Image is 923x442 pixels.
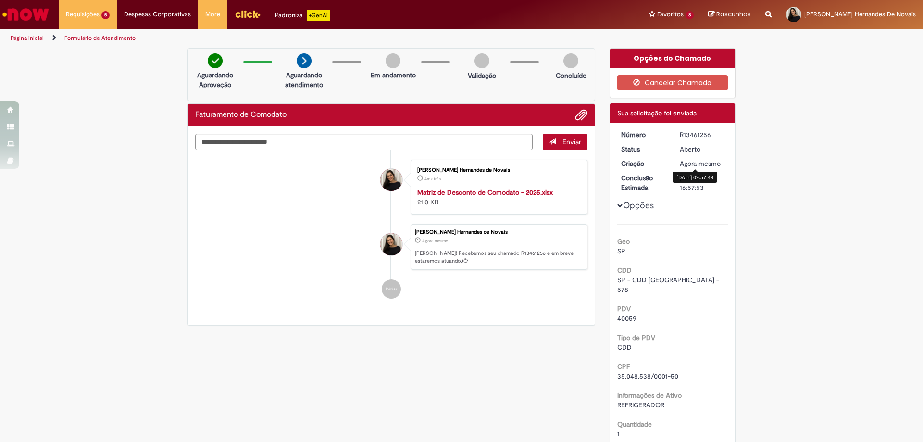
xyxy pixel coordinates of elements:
[297,53,312,68] img: arrow-next.png
[680,159,721,168] span: Agora mesmo
[617,420,652,429] b: Quantidade
[614,173,673,192] dt: Conclusão Estimada
[716,10,751,19] span: Rascunhos
[64,34,136,42] a: Formulário de Atendimento
[7,29,608,47] ul: Trilhas de página
[617,109,697,117] span: Sua solicitação foi enviada
[371,70,416,80] p: Em andamento
[101,11,110,19] span: 5
[124,10,191,19] span: Despesas Corporativas
[195,224,587,270] li: Bianca Paina Hernandes de Novais
[680,159,724,168] div: 29/08/2025 09:57:49
[195,134,533,150] textarea: Digite sua mensagem aqui...
[417,167,577,173] div: [PERSON_NAME] Hernandes de Novais
[424,176,441,182] span: 4m atrás
[610,49,736,68] div: Opções do Chamado
[380,233,402,255] div: Bianca Paina Hernandes de Novais
[556,71,586,80] p: Concluído
[686,11,694,19] span: 8
[1,5,50,24] img: ServiceNow
[614,144,673,154] dt: Status
[415,229,582,235] div: [PERSON_NAME] Hernandes de Novais
[617,304,631,313] b: PDV
[380,169,402,191] div: Bianca Paina Hernandes de Novais
[281,70,327,89] p: Aguardando atendimento
[235,7,261,21] img: click_logo_yellow_360x200.png
[422,238,448,244] time: 29/08/2025 09:57:49
[575,109,587,121] button: Adicionar anexos
[617,314,636,323] span: 40059
[415,250,582,265] p: [PERSON_NAME]! Recebemos seu chamado R13461256 e em breve estaremos atuando.
[307,10,330,21] p: +GenAi
[563,53,578,68] img: img-circle-grey.png
[614,130,673,139] dt: Número
[680,130,724,139] div: R13461256
[386,53,400,68] img: img-circle-grey.png
[192,70,238,89] p: Aguardando Aprovação
[617,75,728,90] button: Cancelar Chamado
[474,53,489,68] img: img-circle-grey.png
[417,188,553,197] a: Matriz de Desconto de Comodato - 2025.xlsx
[804,10,916,18] span: [PERSON_NAME] Hernandes De Novais
[617,362,630,371] b: CPF
[680,144,724,154] div: Aberto
[617,391,682,400] b: Informações de Ativo
[11,34,44,42] a: Página inicial
[205,10,220,19] span: More
[708,10,751,19] a: Rascunhos
[424,176,441,182] time: 29/08/2025 09:54:00
[673,172,717,183] div: [DATE] 09:57:49
[275,10,330,21] div: Padroniza
[657,10,684,19] span: Favoritos
[195,150,587,309] ul: Histórico de tíquete
[417,188,577,207] div: 21.0 KB
[617,276,721,294] span: SP - CDD [GEOGRAPHIC_DATA] - 578
[208,53,223,68] img: check-circle-green.png
[543,134,587,150] button: Enviar
[617,333,655,342] b: Tipo de PDV
[617,429,620,438] span: 1
[617,237,630,246] b: Geo
[617,401,664,409] span: REFRIGERADOR
[617,343,632,352] span: CDD
[422,238,448,244] span: Agora mesmo
[617,266,632,275] b: CDD
[66,10,100,19] span: Requisições
[614,159,673,168] dt: Criação
[468,71,496,80] p: Validação
[617,372,678,380] span: 35.048.538/0001-50
[617,247,625,255] span: SP
[195,111,287,119] h2: Faturamento de Comodato Histórico de tíquete
[562,138,581,146] span: Enviar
